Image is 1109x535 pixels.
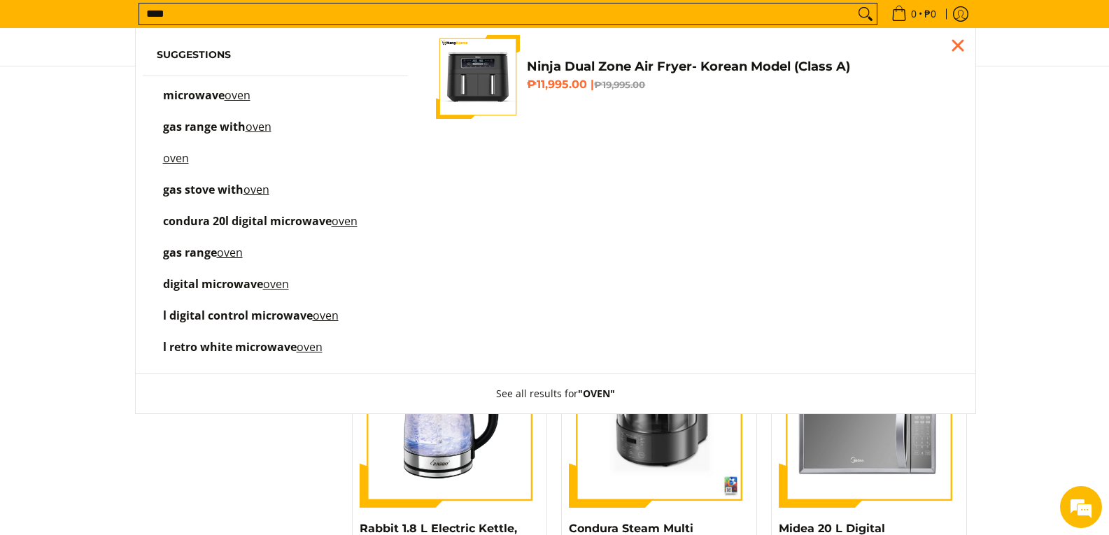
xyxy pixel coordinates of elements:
[163,342,323,366] p: l retro white microwave oven
[887,6,940,22] span: •
[163,311,339,335] p: l digital control microwave oven
[163,308,313,323] span: l digital control microwave
[157,153,395,178] a: oven
[922,9,938,19] span: ₱0
[436,35,954,119] a: ninja-dual-zone-air-fryer-full-view-mang-kosme Ninja Dual Zone Air Fryer- Korean Model (Class A) ...
[157,216,395,241] a: condura 20l digital microwave oven
[163,122,271,146] p: gas range with oven
[594,79,645,90] del: ₱19,995.00
[163,245,217,260] span: gas range
[436,35,520,119] img: ninja-dual-zone-air-fryer-full-view-mang-kosme
[569,327,749,508] img: Condura Steam Multi Cooker (Class A)
[297,339,323,355] mark: oven
[163,150,189,166] mark: oven
[81,176,193,318] span: We're online!
[73,78,235,97] div: Chat with us now
[229,7,263,41] div: Minimize live chat window
[7,382,267,431] textarea: Type your message and hit 'Enter'
[360,327,540,508] img: Rabbit 1.8 L Electric Kettle, Glass body (Premium)
[225,87,250,103] mark: oven
[157,185,395,209] a: gas stove with oven
[246,119,271,134] mark: oven
[263,276,289,292] mark: oven
[163,279,289,304] p: digital microwave oven
[527,59,954,75] h4: Ninja Dual Zone Air Fryer- Korean Model (Class A)
[243,182,269,197] mark: oven
[163,248,243,272] p: gas range oven
[527,78,954,92] h6: ₱11,995.00 |
[332,213,358,229] mark: oven
[779,327,959,508] img: Midea 20 L Digital Microwave Oven (Class B)
[163,339,297,355] span: l retro white microwave
[157,90,395,115] a: microwave oven
[157,279,395,304] a: digital microwave oven
[163,185,269,209] p: gas stove with oven
[163,216,358,241] p: condura 20l digital microwave oven
[163,153,189,178] p: oven
[163,182,243,197] span: gas stove with
[909,9,919,19] span: 0
[157,248,395,272] a: gas range oven
[157,342,395,366] a: l retro white microwave oven
[163,119,246,134] span: gas range with
[157,311,395,335] a: l digital control microwave oven
[482,374,629,413] button: See all results for"OVEN"
[157,49,395,62] h6: Suggestions
[163,276,263,292] span: digital microwave
[947,35,968,56] div: Close pop up
[163,90,250,115] p: microwave oven
[163,87,225,103] span: microwave
[157,122,395,146] a: gas range with oven
[313,308,339,323] mark: oven
[163,213,332,229] span: condura 20l digital microwave
[217,245,243,260] mark: oven
[854,3,877,24] button: Search
[578,387,615,400] strong: "OVEN"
